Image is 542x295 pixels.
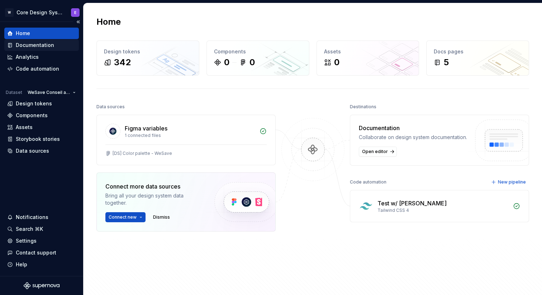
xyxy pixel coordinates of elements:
[114,57,131,68] div: 342
[4,98,79,109] a: Design tokens
[4,235,79,247] a: Settings
[74,10,76,15] div: E
[104,48,192,55] div: Design tokens
[105,182,202,191] div: Connect more data sources
[498,179,526,185] span: New pipeline
[224,57,229,68] div: 0
[4,211,79,223] button: Notifications
[4,39,79,51] a: Documentation
[4,133,79,145] a: Storybook stories
[324,48,412,55] div: Assets
[334,57,339,68] div: 0
[359,124,467,132] div: Documentation
[362,149,388,154] span: Open editor
[16,9,62,16] div: Core Design System
[377,208,509,213] div: Tailwind CSS 4
[73,17,83,27] button: Collapse sidebar
[16,65,59,72] div: Code automation
[359,134,467,141] div: Collaborate on design system documentation.
[16,53,39,61] div: Analytics
[4,63,79,75] a: Code automation
[6,90,22,95] div: Dataset
[96,41,199,76] a: Design tokens342
[350,102,376,112] div: Destinations
[96,115,276,165] a: Figma variables1 connected files[DS] Color palette - WeSave
[16,225,43,233] div: Search ⌘K
[426,41,529,76] a: Docs pages5
[24,282,60,289] svg: Supernova Logo
[4,110,79,121] a: Components
[16,237,37,244] div: Settings
[109,214,137,220] span: Connect new
[28,90,70,95] span: WeSave Conseil aaa
[105,192,202,206] div: Bring all your design system data together.
[16,124,33,131] div: Assets
[214,48,302,55] div: Components
[150,212,173,222] button: Dismiss
[317,41,419,76] a: Assets0
[16,30,30,37] div: Home
[16,214,48,221] div: Notifications
[16,100,52,107] div: Design tokens
[434,48,522,55] div: Docs pages
[153,214,170,220] span: Dismiss
[350,177,386,187] div: Code automation
[4,122,79,133] a: Assets
[24,87,79,97] button: WeSave Conseil aaa
[4,51,79,63] a: Analytics
[16,261,27,268] div: Help
[4,259,79,270] button: Help
[16,135,60,143] div: Storybook stories
[249,57,255,68] div: 0
[16,42,54,49] div: Documentation
[4,247,79,258] button: Contact support
[5,8,14,17] div: W
[1,5,82,20] button: WCore Design SystemE
[377,199,447,208] div: Test w/ [PERSON_NAME]
[16,147,49,154] div: Data sources
[4,145,79,157] a: Data sources
[4,223,79,235] button: Search ⌘K
[489,177,529,187] button: New pipeline
[16,249,56,256] div: Contact support
[125,124,167,133] div: Figma variables
[359,147,397,157] a: Open editor
[444,57,449,68] div: 5
[113,151,172,156] div: [DS] Color palette - WeSave
[206,41,309,76] a: Components00
[96,102,125,112] div: Data sources
[96,16,121,28] h2: Home
[105,212,146,222] button: Connect new
[16,112,48,119] div: Components
[4,28,79,39] a: Home
[125,133,255,138] div: 1 connected files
